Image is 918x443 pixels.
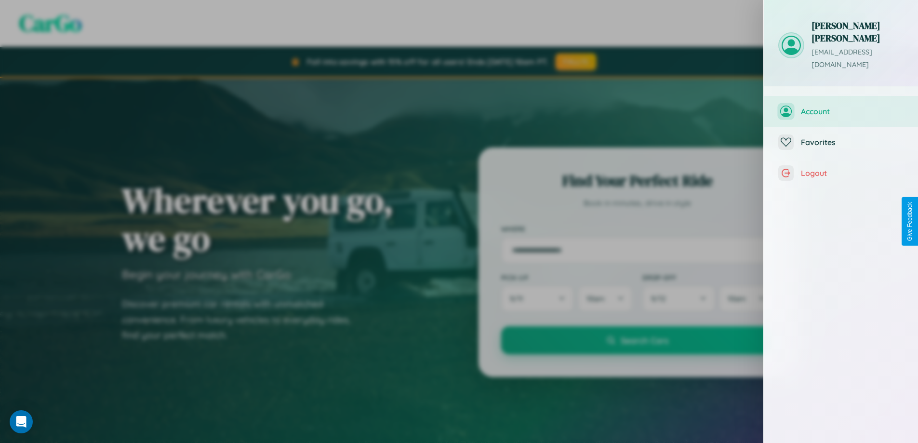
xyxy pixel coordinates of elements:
span: Account [801,107,904,116]
span: Logout [801,168,904,178]
span: Favorites [801,137,904,147]
p: [EMAIL_ADDRESS][DOMAIN_NAME] [812,46,904,71]
div: Open Intercom Messenger [10,410,33,433]
div: Give Feedback [906,202,913,241]
button: Account [764,96,918,127]
button: Logout [764,158,918,188]
h3: [PERSON_NAME] [PERSON_NAME] [812,19,904,44]
button: Favorites [764,127,918,158]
